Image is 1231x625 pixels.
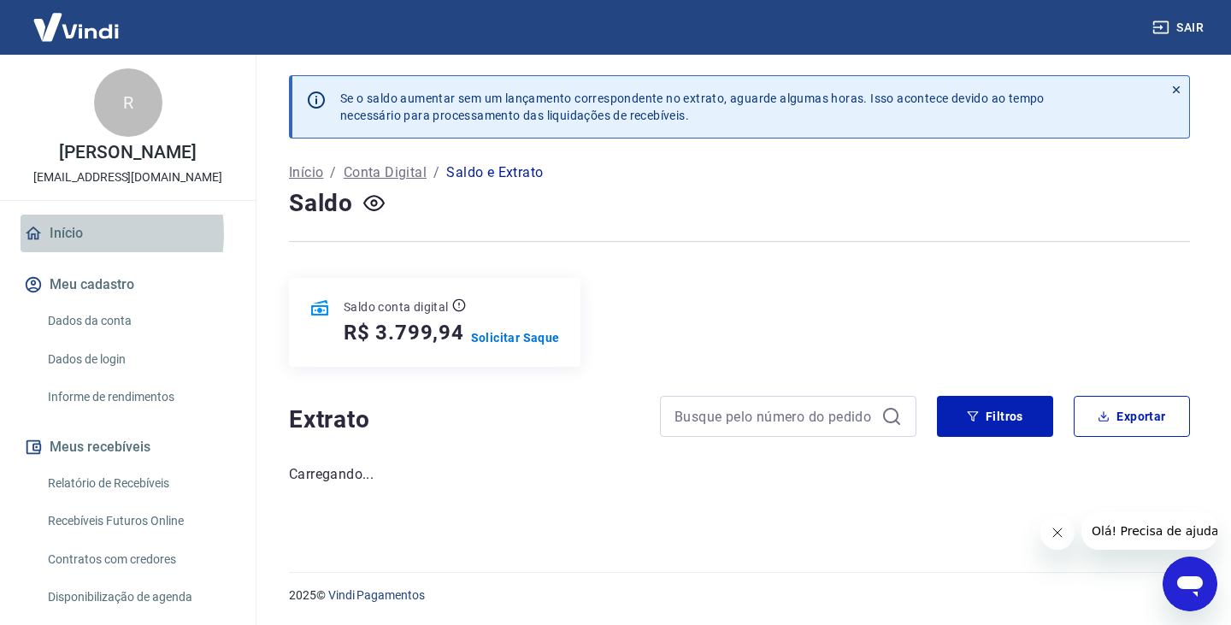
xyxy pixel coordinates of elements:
a: Dados de login [41,342,235,377]
p: 2025 © [289,587,1190,604]
a: Conta Digital [344,162,427,183]
h5: R$ 3.799,94 [344,319,464,346]
h4: Extrato [289,403,639,437]
input: Busque pelo número do pedido [674,404,875,429]
a: Disponibilização de agenda [41,580,235,615]
span: Olá! Precisa de ajuda? [10,12,144,26]
button: Exportar [1074,396,1190,437]
iframe: Botão para abrir a janela de mensagens [1163,557,1217,611]
button: Meus recebíveis [21,428,235,466]
p: / [433,162,439,183]
p: Carregando... [289,464,1190,485]
a: Relatório de Recebíveis [41,466,235,501]
iframe: Fechar mensagem [1040,516,1075,550]
a: Vindi Pagamentos [328,588,425,602]
p: [EMAIL_ADDRESS][DOMAIN_NAME] [33,168,222,186]
a: Contratos com credores [41,542,235,577]
button: Filtros [937,396,1053,437]
a: Início [21,215,235,252]
p: / [330,162,336,183]
a: Informe de rendimentos [41,380,235,415]
iframe: Mensagem da empresa [1081,512,1217,550]
p: Saldo conta digital [344,298,449,315]
a: Dados da conta [41,304,235,339]
h4: Saldo [289,186,353,221]
a: Início [289,162,323,183]
p: Saldo e Extrato [446,162,543,183]
img: Vindi [21,1,132,53]
p: [PERSON_NAME] [59,144,196,162]
a: Solicitar Saque [471,329,560,346]
p: Se o saldo aumentar sem um lançamento correspondente no extrato, aguarde algumas horas. Isso acon... [340,90,1045,124]
a: Recebíveis Futuros Online [41,504,235,539]
div: R [94,68,162,137]
button: Sair [1149,12,1210,44]
button: Meu cadastro [21,266,235,304]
